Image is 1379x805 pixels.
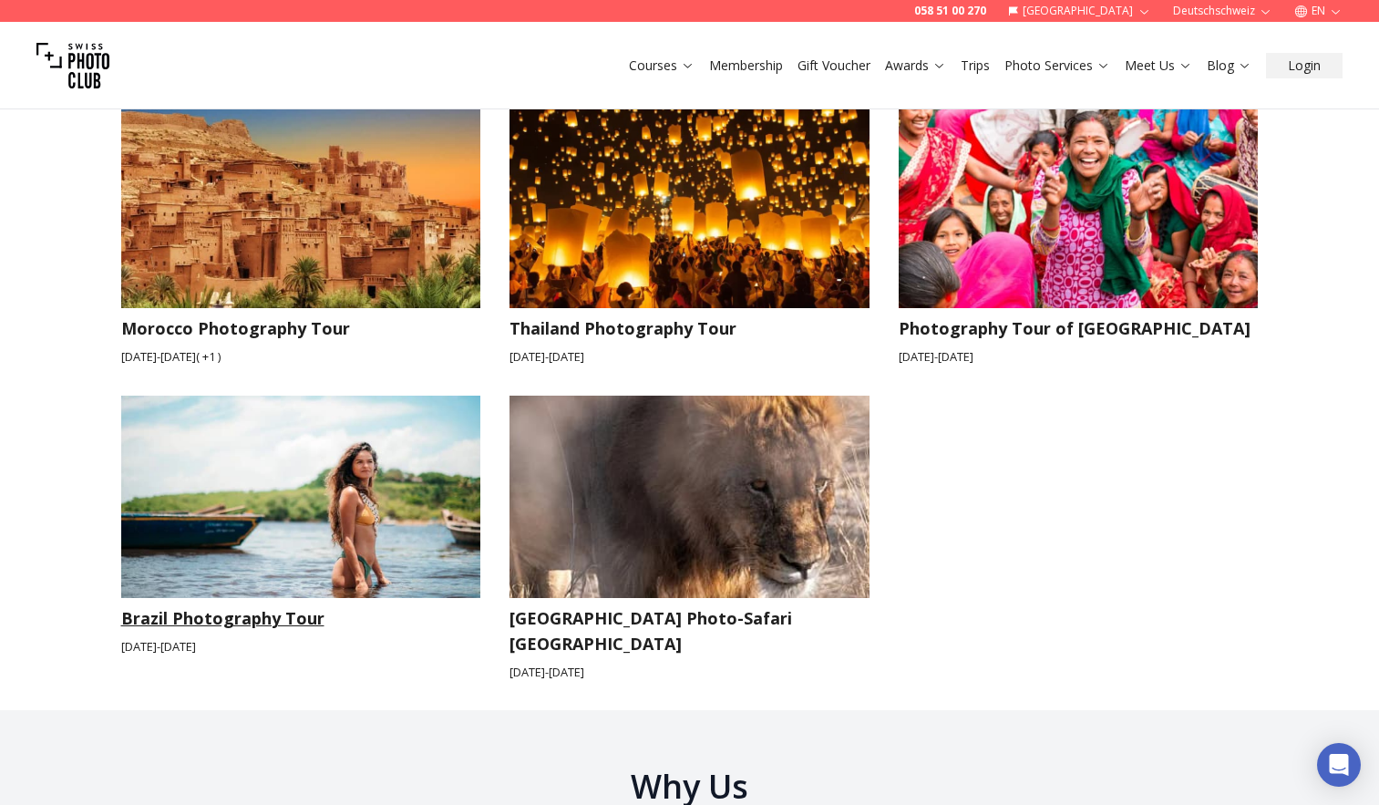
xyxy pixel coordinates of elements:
small: [DATE] - [DATE] ( + 1 ) [121,348,481,366]
h2: Why Us [121,769,1259,805]
h3: Morocco Photography Tour [121,315,481,341]
button: Blog [1199,53,1259,78]
h3: Photography Tour of [GEOGRAPHIC_DATA] [899,315,1259,341]
a: Blog [1207,57,1251,75]
img: Kruger National Park Photo-Safari South Africa [491,385,887,607]
img: Brazil Photography Tour [121,396,481,598]
a: Kruger National Park Photo-Safari South Africa[GEOGRAPHIC_DATA] Photo-Safari [GEOGRAPHIC_DATA][DA... [509,396,870,681]
button: Membership [702,53,790,78]
a: Thailand Photography TourThailand Photography Tour[DATE]-[DATE] [509,106,870,366]
a: Gift Voucher [798,57,870,75]
button: Courses [622,53,702,78]
a: Photo Services [1004,57,1110,75]
a: Meet Us [1125,57,1192,75]
small: [DATE] - [DATE] [509,348,870,366]
button: Awards [878,53,953,78]
img: Thailand Photography Tour [491,96,887,318]
small: [DATE] - [DATE] [509,664,870,681]
h3: [GEOGRAPHIC_DATA] Photo-Safari [GEOGRAPHIC_DATA] [509,605,870,656]
h3: Brazil Photography Tour [121,605,481,631]
h3: Thailand Photography Tour [509,315,870,341]
a: Morocco Photography TourMorocco Photography Tour[DATE]-[DATE]( +1 ) [121,106,481,366]
img: Swiss photo club [36,29,109,102]
a: Awards [885,57,946,75]
a: 058 51 00 270 [914,4,986,18]
a: Courses [629,57,695,75]
button: Login [1266,53,1343,78]
button: Meet Us [1117,53,1199,78]
img: Photography Tour of Nepal [880,96,1276,318]
button: Photo Services [997,53,1117,78]
div: Open Intercom Messenger [1317,743,1361,787]
small: [DATE] - [DATE] [121,638,481,655]
button: Gift Voucher [790,53,878,78]
a: Brazil Photography TourBrazil Photography Tour[DATE]-[DATE] [121,396,481,681]
button: Trips [953,53,997,78]
small: [DATE] - [DATE] [899,348,1259,366]
a: Membership [709,57,783,75]
a: Photography Tour of NepalPhotography Tour of [GEOGRAPHIC_DATA][DATE]-[DATE] [899,106,1259,366]
a: Trips [961,57,990,75]
img: Morocco Photography Tour [103,96,499,318]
